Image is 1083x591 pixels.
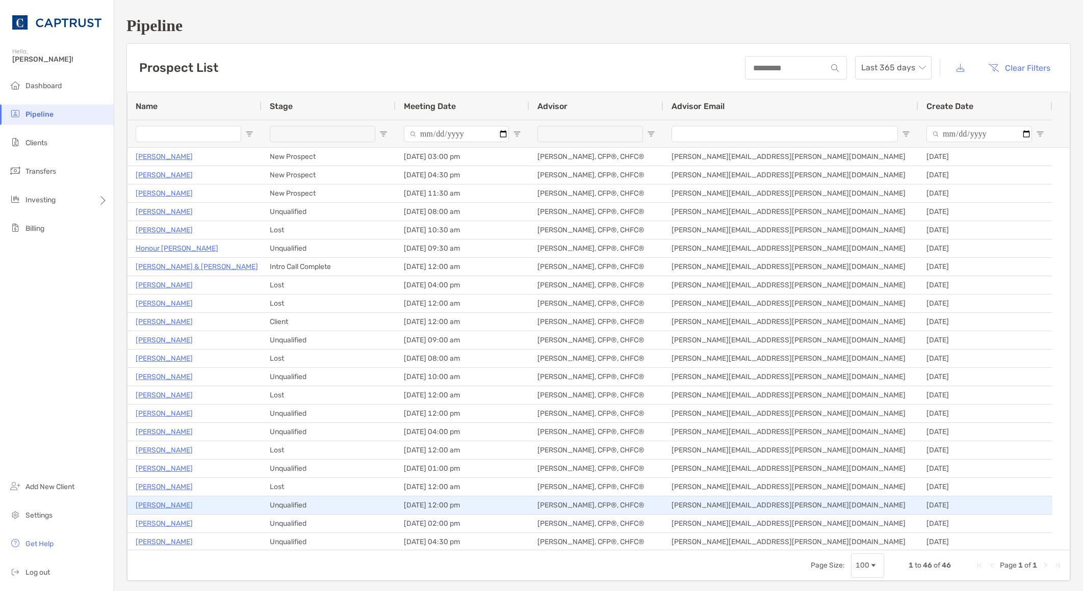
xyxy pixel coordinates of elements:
[918,313,1052,331] div: [DATE]
[25,511,53,520] span: Settings
[136,480,193,493] p: [PERSON_NAME]
[262,294,396,312] div: Lost
[663,239,918,257] div: [PERSON_NAME][EMAIL_ADDRESS][PERSON_NAME][DOMAIN_NAME]
[663,350,918,367] div: [PERSON_NAME][EMAIL_ADDRESS][PERSON_NAME][DOMAIN_NAME]
[25,167,56,176] span: Transfers
[396,441,529,459] div: [DATE] 12:00 am
[529,239,663,257] div: [PERSON_NAME], CFP®, CHFC®
[136,279,193,291] a: [PERSON_NAME]
[9,165,21,177] img: transfers icon
[918,441,1052,459] div: [DATE]
[1036,130,1044,138] button: Open Filter Menu
[245,130,253,138] button: Open Filter Menu
[262,441,396,459] div: Lost
[25,139,47,147] span: Clients
[136,242,218,255] a: Honour [PERSON_NAME]
[25,196,56,204] span: Investing
[136,224,193,236] p: [PERSON_NAME]
[136,535,193,548] a: [PERSON_NAME]
[136,205,193,218] a: [PERSON_NAME]
[396,258,529,276] div: [DATE] 12:00 am
[1018,561,1023,570] span: 1
[918,460,1052,477] div: [DATE]
[529,221,663,239] div: [PERSON_NAME], CFP®, CHFC®
[529,368,663,386] div: [PERSON_NAME], CFP®, CHFC®
[136,389,193,401] a: [PERSON_NAME]
[529,496,663,514] div: [PERSON_NAME], CFP®, CHFC®
[25,110,54,119] span: Pipeline
[918,405,1052,422] div: [DATE]
[262,166,396,184] div: New Prospect
[663,184,918,202] div: [PERSON_NAME][EMAIL_ADDRESS][PERSON_NAME][DOMAIN_NAME]
[663,148,918,166] div: [PERSON_NAME][EMAIL_ADDRESS][PERSON_NAME][DOMAIN_NAME]
[136,101,158,111] span: Name
[396,203,529,221] div: [DATE] 08:00 am
[262,258,396,276] div: Intro Call Complete
[9,480,21,492] img: add_new_client icon
[909,561,913,570] span: 1
[529,331,663,349] div: [PERSON_NAME], CFP®, CHFC®
[918,386,1052,404] div: [DATE]
[918,184,1052,202] div: [DATE]
[918,515,1052,532] div: [DATE]
[396,460,529,477] div: [DATE] 01:00 pm
[136,169,193,181] p: [PERSON_NAME]
[12,4,101,41] img: CAPTRUST Logo
[262,350,396,367] div: Lost
[139,61,218,75] h3: Prospect List
[136,150,193,163] a: [PERSON_NAME]
[918,368,1052,386] div: [DATE]
[262,184,396,202] div: New Prospect
[270,101,293,111] span: Stage
[379,130,388,138] button: Open Filter Menu
[262,148,396,166] div: New Prospect
[663,258,918,276] div: [PERSON_NAME][EMAIL_ADDRESS][PERSON_NAME][DOMAIN_NAME]
[1033,561,1037,570] span: 1
[396,386,529,404] div: [DATE] 12:00 am
[136,425,193,438] a: [PERSON_NAME]
[902,130,910,138] button: Open Filter Menu
[262,276,396,294] div: Lost
[529,313,663,331] div: [PERSON_NAME], CFP®, CHFC®
[663,203,918,221] div: [PERSON_NAME][EMAIL_ADDRESS][PERSON_NAME][DOMAIN_NAME]
[918,294,1052,312] div: [DATE]
[136,187,193,200] a: [PERSON_NAME]
[136,315,193,328] a: [PERSON_NAME]
[396,331,529,349] div: [DATE] 09:00 am
[529,460,663,477] div: [PERSON_NAME], CFP®, CHFC®
[404,126,509,142] input: Meeting Date Filter Input
[663,166,918,184] div: [PERSON_NAME][EMAIL_ADDRESS][PERSON_NAME][DOMAIN_NAME]
[529,203,663,221] div: [PERSON_NAME], CFP®, CHFC®
[9,222,21,234] img: billing icon
[136,370,193,383] p: [PERSON_NAME]
[926,101,973,111] span: Create Date
[262,478,396,496] div: Lost
[513,130,521,138] button: Open Filter Menu
[529,184,663,202] div: [PERSON_NAME], CFP®, CHFC®
[1024,561,1031,570] span: of
[12,55,108,64] span: [PERSON_NAME]!
[136,260,258,273] a: [PERSON_NAME] & [PERSON_NAME]
[25,482,74,491] span: Add New Client
[663,331,918,349] div: [PERSON_NAME][EMAIL_ADDRESS][PERSON_NAME][DOMAIN_NAME]
[663,496,918,514] div: [PERSON_NAME][EMAIL_ADDRESS][PERSON_NAME][DOMAIN_NAME]
[396,239,529,257] div: [DATE] 09:30 am
[529,276,663,294] div: [PERSON_NAME], CFP®, CHFC®
[25,540,54,548] span: Get Help
[918,239,1052,257] div: [DATE]
[856,561,869,570] div: 100
[988,561,996,570] div: Previous Page
[136,499,193,512] p: [PERSON_NAME]
[918,166,1052,184] div: [DATE]
[663,515,918,532] div: [PERSON_NAME][EMAIL_ADDRESS][PERSON_NAME][DOMAIN_NAME]
[663,313,918,331] div: [PERSON_NAME][EMAIL_ADDRESS][PERSON_NAME][DOMAIN_NAME]
[9,566,21,578] img: logout icon
[9,193,21,205] img: investing icon
[926,126,1032,142] input: Create Date Filter Input
[923,561,932,570] span: 46
[663,478,918,496] div: [PERSON_NAME][EMAIL_ADDRESS][PERSON_NAME][DOMAIN_NAME]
